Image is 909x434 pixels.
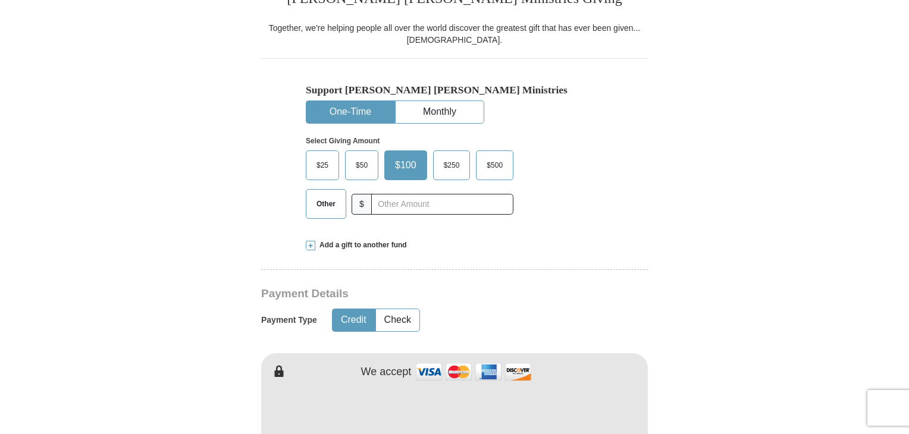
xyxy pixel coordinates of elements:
strong: Select Giving Amount [306,137,380,145]
span: Add a gift to another fund [315,240,407,250]
span: $50 [350,156,374,174]
span: $ [352,194,372,215]
span: Other [311,195,341,213]
button: Credit [333,309,375,331]
button: Check [376,309,419,331]
h4: We accept [361,366,412,379]
h5: Support [PERSON_NAME] [PERSON_NAME] Ministries [306,84,603,96]
div: Together, we're helping people all over the world discover the greatest gift that has ever been g... [261,22,648,46]
input: Other Amount [371,194,513,215]
span: $500 [481,156,509,174]
img: credit cards accepted [414,359,533,385]
button: Monthly [396,101,484,123]
button: One-Time [306,101,394,123]
span: $100 [389,156,422,174]
h5: Payment Type [261,315,317,325]
span: $250 [438,156,466,174]
h3: Payment Details [261,287,565,301]
span: $25 [311,156,334,174]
